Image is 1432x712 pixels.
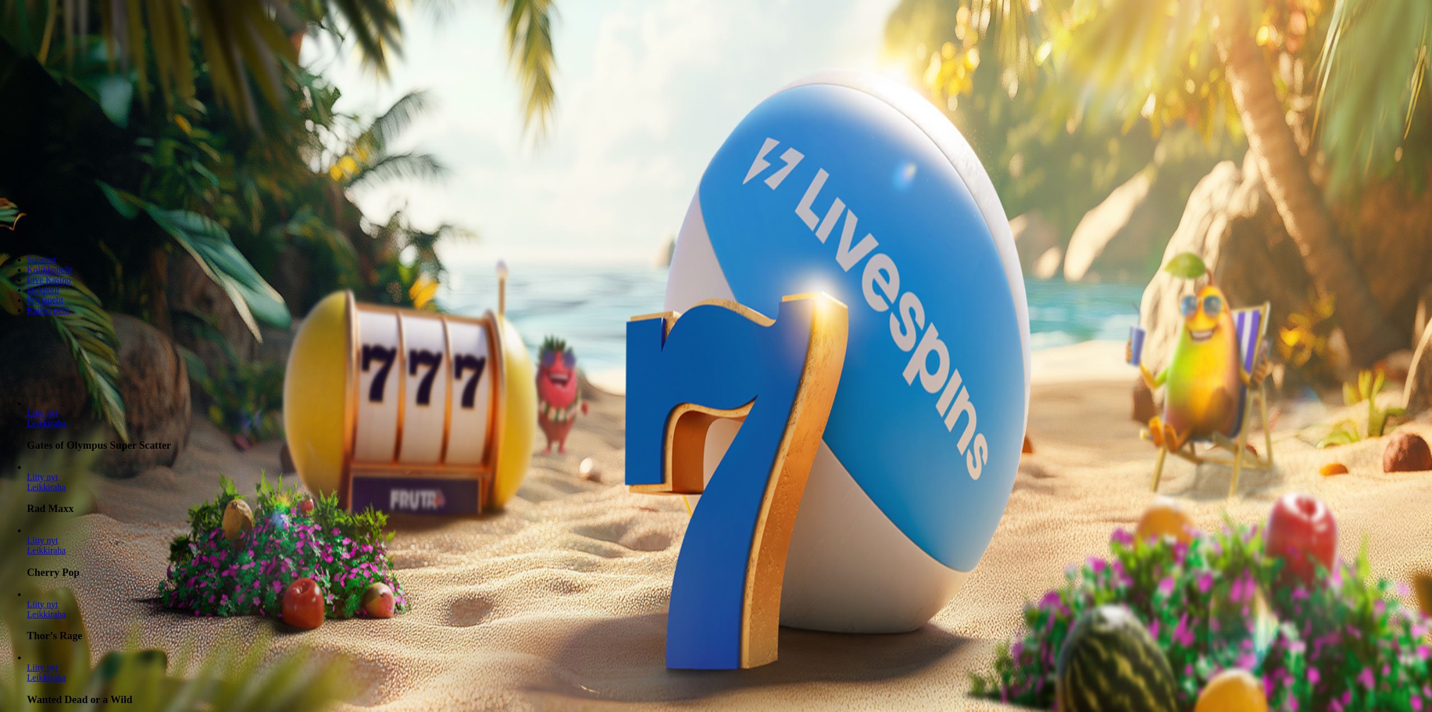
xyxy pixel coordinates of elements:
[27,525,1428,579] article: Cherry Pop
[27,536,58,545] span: Liity nyt
[4,236,1428,315] nav: Lobby
[27,472,58,482] span: Liity nyt
[27,663,58,672] span: Liity nyt
[27,305,69,315] a: Kaikki pelit
[27,285,59,295] a: Jackpotit
[27,536,58,545] a: Cherry Pop
[27,694,1428,706] h3: Wanted Dead or a Wild
[27,482,66,492] a: Rad Maxx
[27,255,56,264] a: Suositut
[27,462,1428,515] article: Rad Maxx
[27,609,66,619] a: Thor’s Rage
[27,408,58,418] span: Liity nyt
[27,408,58,418] a: Gates of Olympus Super Scatter
[27,599,58,609] span: Liity nyt
[27,546,66,555] a: Cherry Pop
[27,589,1428,643] article: Thor’s Rage
[27,653,1428,706] article: Wanted Dead or a Wild
[27,418,66,428] a: Gates of Olympus Super Scatter
[27,398,1428,452] article: Gates of Olympus Super Scatter
[27,439,1428,452] h3: Gates of Olympus Super Scatter
[27,295,63,305] a: Pöytäpelit
[27,663,58,672] a: Wanted Dead or a Wild
[27,630,1428,642] h3: Thor’s Rage
[27,673,66,682] a: Wanted Dead or a Wild
[27,502,1428,515] h3: Rad Maxx
[4,236,1428,336] header: Lobby
[27,599,58,609] a: Thor’s Rage
[27,275,71,285] a: Live Kasino
[27,265,72,274] a: Kolikkopelit
[27,472,58,482] a: Rad Maxx
[27,566,1428,579] h3: Cherry Pop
